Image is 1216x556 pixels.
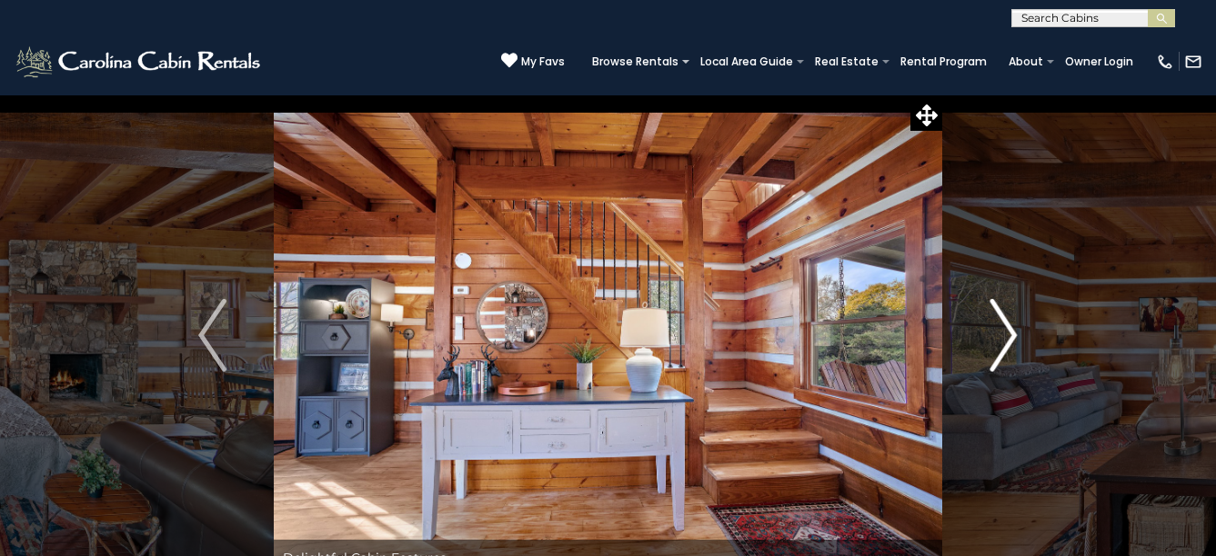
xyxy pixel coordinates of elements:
[14,44,266,80] img: White-1-2.png
[891,49,996,74] a: Rental Program
[1184,53,1202,71] img: mail-regular-white.png
[990,299,1017,372] img: arrow
[1056,49,1142,74] a: Owner Login
[583,49,688,74] a: Browse Rentals
[198,299,226,372] img: arrow
[521,54,565,70] span: My Favs
[691,49,802,74] a: Local Area Guide
[1000,49,1052,74] a: About
[501,52,565,71] a: My Favs
[1156,53,1174,71] img: phone-regular-white.png
[806,49,888,74] a: Real Estate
